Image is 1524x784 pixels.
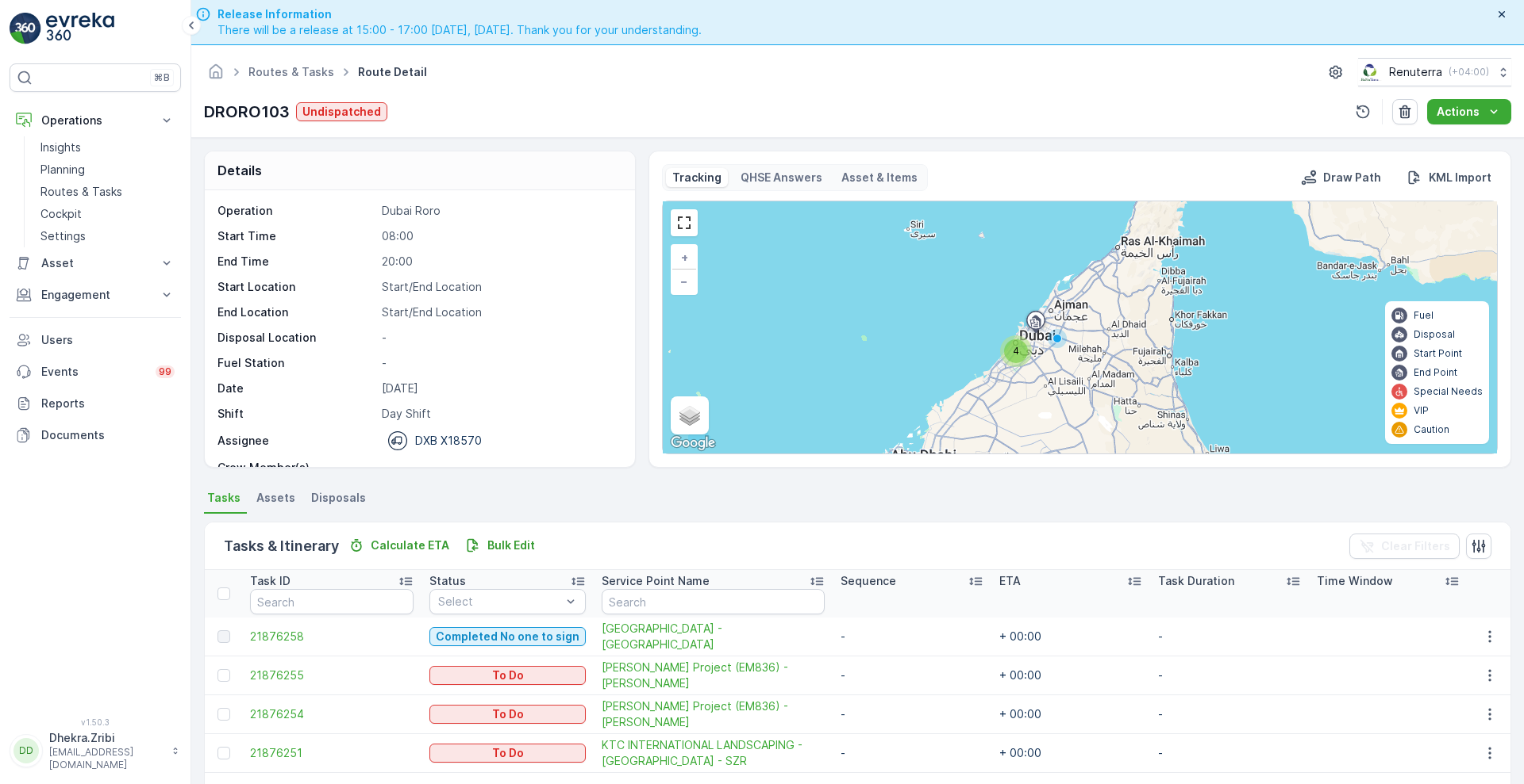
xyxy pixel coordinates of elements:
span: v 1.50.3 [10,717,181,727]
div: 0 [663,201,1497,453]
p: 08:00 [382,228,618,244]
p: End Point [1414,366,1457,379]
p: Completed No one to sign [436,629,579,644]
td: - [833,656,991,695]
img: logo_light-DOdMpM7g.png [46,13,114,44]
span: [PERSON_NAME] Project (EM836) - [PERSON_NAME] [602,698,825,730]
p: Operation [217,203,375,219]
p: [EMAIL_ADDRESS][DOMAIN_NAME] [49,746,164,771]
p: Select [438,594,561,610]
p: DXB X18570 [415,433,482,449]
a: Documents [10,419,181,451]
p: Calculate ETA [371,537,449,553]
button: Calculate ETA [342,536,456,555]
div: Toggle Row Selected [217,630,230,643]
td: - [1150,618,1309,656]
p: Crew Member(s) [217,460,375,476]
p: Planning [40,162,85,178]
button: Completed No one to sign [429,627,586,646]
img: Google [667,433,719,453]
a: Insights [34,136,181,159]
button: Operations [10,105,181,136]
p: Users [41,332,175,348]
button: To Do [429,705,586,724]
a: View Fullscreen [672,211,696,235]
button: Asset [10,247,181,279]
div: Toggle Row Selected [217,669,230,682]
span: 21876255 [250,667,414,683]
a: Events99 [10,356,181,388]
p: Disposal Location [217,330,375,346]
p: Bulk Edit [487,537,535,553]
p: End Time [217,254,375,270]
a: 21876251 [250,745,414,761]
p: End Location [217,304,375,320]
p: Task Duration [1158,573,1234,589]
p: - [382,330,618,346]
img: logo [10,13,41,44]
div: 4 [1000,335,1032,367]
p: Tracking [672,170,722,185]
p: To Do [492,706,524,722]
a: 21876258 [250,629,414,644]
a: Cockpit [34,203,181,225]
span: [PERSON_NAME] Project (EM836) - [PERSON_NAME] [602,660,825,691]
p: Start Point [1414,347,1462,360]
p: - [382,355,618,371]
p: [DATE] [382,381,618,396]
p: Day Shift [382,406,618,422]
p: Tasks & Itinerary [224,535,339,557]
img: Screenshot_2024-07-26_at_13.33.01.png [1358,63,1383,81]
p: Special Needs [1414,385,1483,398]
p: Renuterra [1389,64,1442,80]
a: Zoom In [672,246,696,270]
p: Undispatched [302,104,381,120]
td: - [1150,734,1309,773]
td: + 00:00 [991,734,1150,773]
span: There will be a release at 15:00 - 17:00 [DATE], [DATE]. Thank you for your understanding. [217,22,702,38]
span: [GEOGRAPHIC_DATA] - [GEOGRAPHIC_DATA] [602,621,825,652]
p: QHSE Answers [741,170,822,185]
td: - [1150,695,1309,734]
p: Dhekra.Zribi [49,730,164,746]
input: Search [602,589,825,614]
span: Release Information [217,6,702,22]
a: Routes & Tasks [34,181,181,203]
button: Bulk Edit [459,536,541,555]
td: + 00:00 [991,656,1150,695]
button: KML Import [1400,168,1498,187]
a: Routes & Tasks [248,65,334,78]
p: Assignee [217,433,269,449]
p: Routes & Tasks [40,184,122,200]
a: Users [10,324,181,356]
span: Route Detail [355,64,430,80]
p: Start/End Location [382,279,618,295]
span: + [681,250,688,264]
button: Engagement [10,279,181,311]
p: ⌘B [154,71,170,84]
p: - [382,460,618,476]
p: Start/End Location [382,304,618,320]
button: DDDhekra.Zribi[EMAIL_ADDRESS][DOMAIN_NAME] [10,730,181,771]
p: Draw Path [1323,170,1381,185]
p: Dubai Roro [382,203,618,219]
button: Actions [1427,99,1511,124]
button: Renuterra(+04:00) [1358,58,1511,86]
div: Toggle Row Selected [217,708,230,721]
span: − [680,274,688,288]
p: Service Point Name [602,573,710,589]
p: Disposal [1414,328,1455,341]
p: Events [41,364,146,380]
p: Actions [1437,104,1480,120]
p: ETA [999,573,1021,589]
p: Details [217,161,262,180]
p: 20:00 [382,254,618,270]
p: Engagement [41,287,149,303]
p: Start Time [217,228,375,244]
span: Assets [256,490,295,506]
button: Undispatched [296,102,387,121]
td: - [1150,656,1309,695]
p: Fuel [1414,309,1434,322]
a: Open this area in Google Maps (opens a new window) [667,433,719,453]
